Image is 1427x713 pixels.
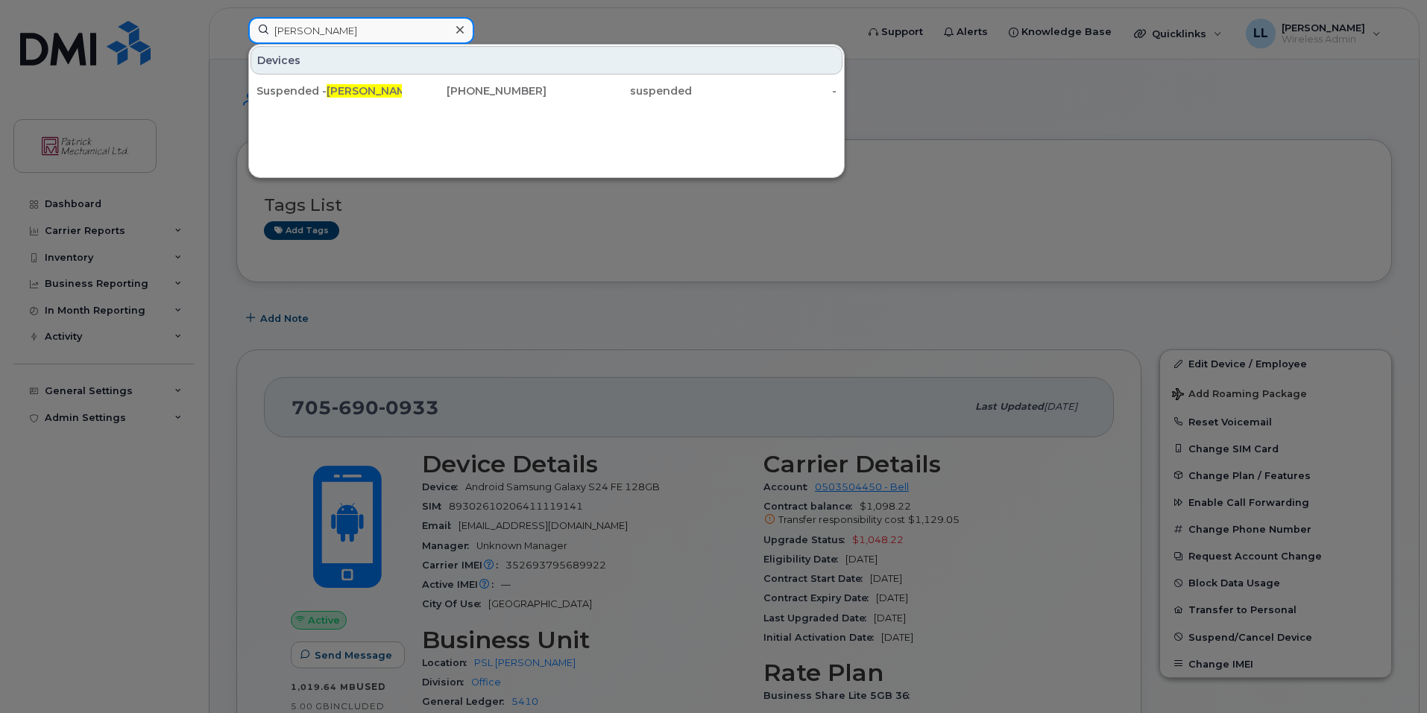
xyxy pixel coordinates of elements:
[692,83,837,98] div: -
[402,83,547,98] div: [PHONE_NUMBER]
[251,46,842,75] div: Devices
[327,84,417,98] span: [PERSON_NAME]
[251,77,842,104] a: Suspended -[PERSON_NAME]Pelletier[PHONE_NUMBER]suspended-
[546,83,692,98] div: suspended
[256,83,402,98] div: Suspended - Pelletier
